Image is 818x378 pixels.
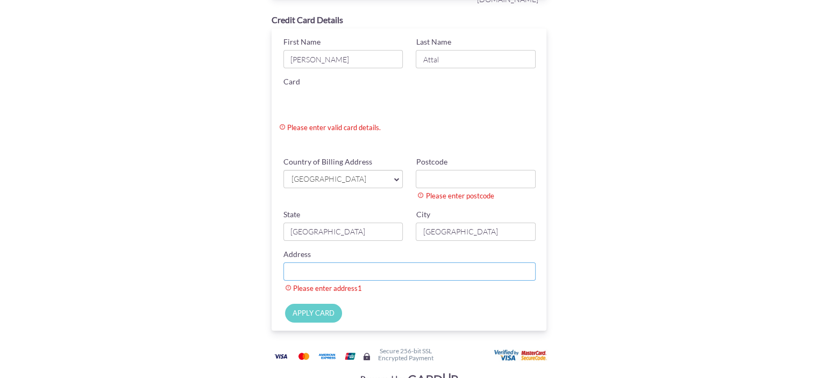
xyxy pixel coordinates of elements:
a: [GEOGRAPHIC_DATA] [283,170,403,188]
small: Please enter valid card details. [279,123,460,133]
div: Credit Card Details [272,14,547,26]
span: [GEOGRAPHIC_DATA] [290,174,386,185]
img: Mastercard [293,350,315,363]
label: State [283,209,300,220]
h6: Secure 256-bit SSL Encrypted Payment [378,347,433,361]
label: First Name [283,37,321,47]
label: Last Name [416,37,451,47]
iframe: Secure card security code input frame [418,133,540,152]
img: Secure lock [362,352,371,361]
img: Union Pay [339,350,361,363]
input: APPLY CARD [285,304,342,323]
img: American Express [316,350,338,363]
label: Card [283,76,300,87]
label: Postcode [416,156,447,167]
label: City [416,209,430,220]
img: User card [494,350,548,361]
small: Please enter address1 [285,283,528,294]
label: Country of Billing Address [283,156,372,167]
iframe: Secure card expiration date input frame [283,133,406,152]
small: Please enter postcode [417,191,528,201]
iframe: Secure card number input frame [283,90,538,109]
label: Address [283,249,311,260]
img: Visa [270,350,291,363]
